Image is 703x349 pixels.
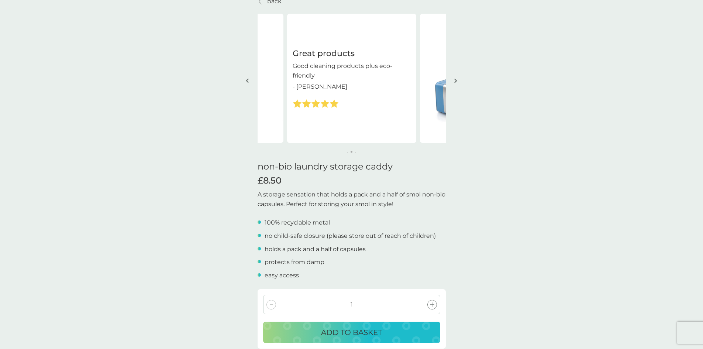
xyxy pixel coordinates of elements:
[454,78,457,83] img: right-arrow.svg
[293,82,347,92] p: - [PERSON_NAME]
[293,61,411,80] p: Good cleaning products plus eco-friendly
[265,218,330,227] p: 100% recyclable metal
[321,326,382,338] p: ADD TO BASKET
[263,322,440,343] button: ADD TO BASKET
[265,231,436,241] p: no child-safe closure (please store out of reach of children)
[246,78,249,83] img: left-arrow.svg
[293,48,411,59] h3: Great products
[258,190,446,209] p: A storage sensation that holds a pack and a half of smol non-bio capsules. Perfect for storing yo...
[351,300,353,309] p: 1
[265,257,324,267] p: protects from damp
[265,244,366,254] p: holds a pack and a half of capsules
[265,271,299,280] p: easy access
[258,175,282,186] span: £8.50
[258,161,446,172] h1: non-bio laundry storage caddy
